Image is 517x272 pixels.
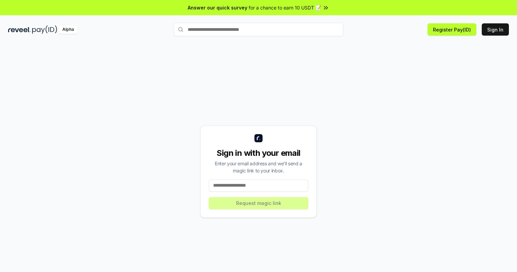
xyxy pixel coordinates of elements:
div: Sign in with your email [209,148,308,159]
span: Answer our quick survey [188,4,247,11]
button: Sign In [482,23,509,36]
div: Enter your email address and we’ll send a magic link to your inbox. [209,160,308,174]
img: pay_id [32,25,57,34]
div: Alpha [59,25,78,34]
button: Register Pay(ID) [428,23,476,36]
img: logo_small [254,134,263,142]
img: reveel_dark [8,25,31,34]
span: for a chance to earn 10 USDT 📝 [249,4,321,11]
